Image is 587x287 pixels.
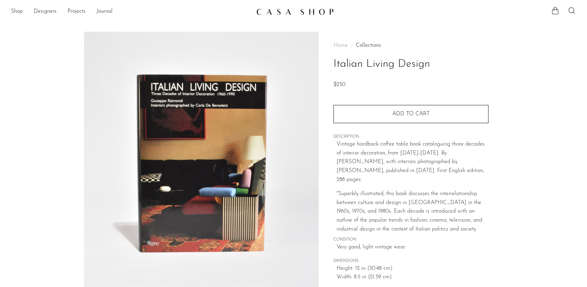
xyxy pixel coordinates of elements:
[333,43,348,48] span: Home
[337,140,488,184] p: Vintage hardback coffee table book cataloguing three decades of interior decoration, from [DATE]-...
[333,134,488,140] span: DESCRIPTION
[337,190,488,234] p: "Superbly illustrated, this book discusses the interrelationship between culture and design in [G...
[34,7,56,16] a: Designers
[333,105,488,123] button: Add to cart
[11,6,251,18] ul: NEW HEADER MENU
[356,43,381,48] a: Collections
[337,273,488,282] span: Width: 8.5 in (21.59 cm)
[337,243,488,252] span: Very good; light vintage wear.
[333,258,488,264] span: DIMENSIONS
[333,82,346,87] span: $250
[333,43,488,48] nav: Breadcrumbs
[68,7,85,16] a: Projects
[337,264,488,273] span: Height: 12 in (30.48 cm)
[96,7,113,16] a: Journal
[333,237,488,243] span: CONDITION
[11,6,251,18] nav: Desktop navigation
[11,7,23,16] a: Shop
[333,55,488,73] h1: Italian Living Design
[392,111,430,117] span: Add to cart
